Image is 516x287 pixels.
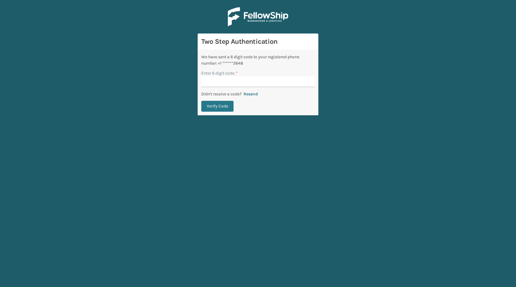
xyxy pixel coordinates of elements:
h3: Two Step Authentication [201,37,315,46]
div: We have sent a 6 digit code to your registered phone number: +1 ******2648 [201,54,315,66]
img: Logo [228,7,288,26]
p: Didn't receive a code? [201,91,242,97]
button: Resend [242,91,260,97]
button: Verify Code [201,101,234,112]
label: Enter 6 digit code: [201,70,238,76]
